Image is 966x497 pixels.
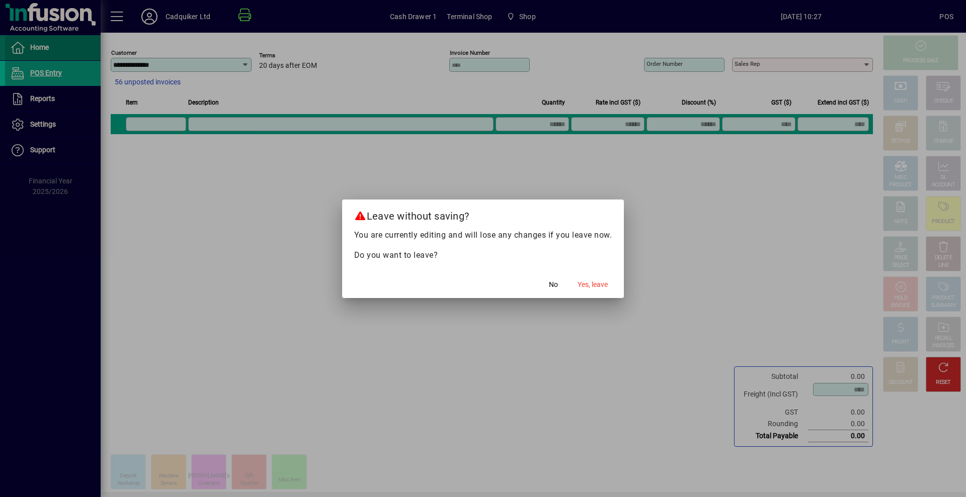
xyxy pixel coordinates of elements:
button: No [537,276,570,294]
span: No [549,279,558,290]
h2: Leave without saving? [342,200,624,229]
button: Yes, leave [574,276,612,294]
p: Do you want to leave? [354,249,612,261]
span: Yes, leave [578,279,608,290]
p: You are currently editing and will lose any changes if you leave now. [354,229,612,241]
